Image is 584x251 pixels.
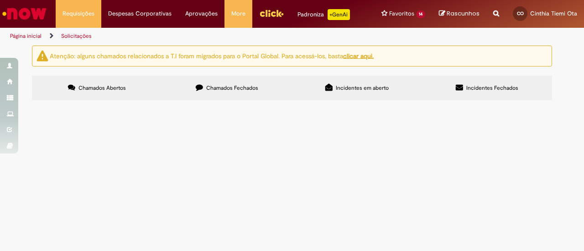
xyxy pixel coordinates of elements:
span: Chamados Abertos [78,84,126,92]
a: clicar aqui. [343,51,374,60]
span: More [231,9,245,18]
ul: Trilhas de página [7,28,382,45]
span: Incidentes Fechados [466,84,518,92]
a: Rascunhos [439,10,480,18]
ng-bind-html: Atenção: alguns chamados relacionados a T.I foram migrados para o Portal Global. Para acessá-los,... [50,51,374,60]
span: Requisições [63,9,94,18]
img: click_logo_yellow_360x200.png [259,6,284,20]
span: Chamados Fechados [206,84,258,92]
span: Rascunhos [447,9,480,18]
span: 14 [416,10,425,18]
p: +GenAi [328,9,350,20]
img: ServiceNow [1,5,48,23]
span: Incidentes em aberto [336,84,389,92]
span: Cinthia Tiemi Ota [530,10,577,17]
a: Página inicial [10,32,42,40]
span: CO [517,10,524,16]
div: Padroniza [297,9,350,20]
span: Favoritos [389,9,414,18]
a: Solicitações [61,32,92,40]
span: Despesas Corporativas [108,9,172,18]
span: Aprovações [185,9,218,18]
